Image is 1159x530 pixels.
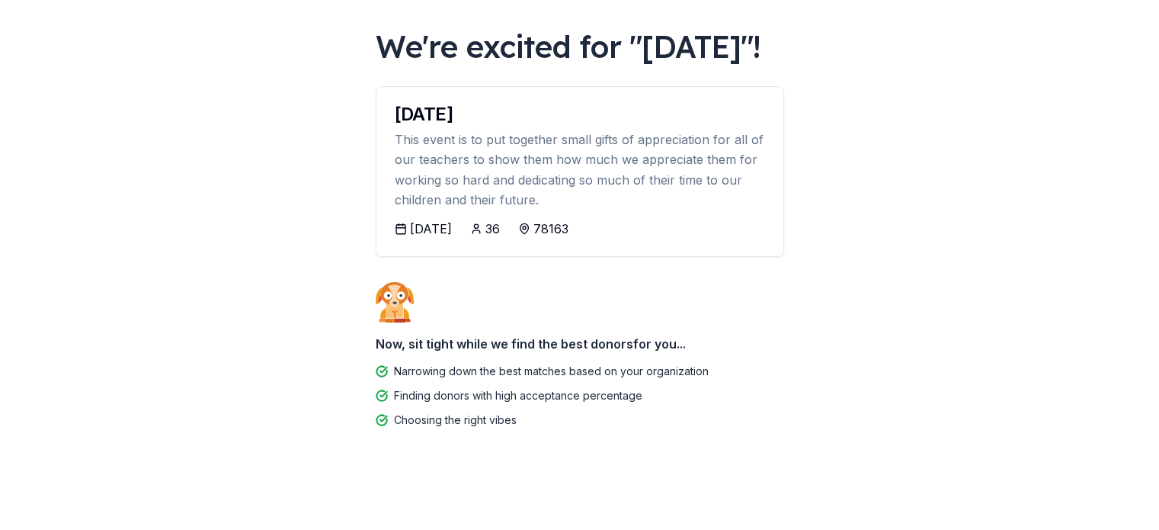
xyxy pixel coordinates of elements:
div: 36 [485,220,500,238]
div: 78163 [533,220,568,238]
div: Finding donors with high acceptance percentage [394,387,642,405]
div: We're excited for " [DATE] "! [376,25,784,68]
img: Dog waiting patiently [376,281,414,323]
div: Narrowing down the best matches based on your organization [394,362,709,381]
div: This event is to put together small gifts of appreciation for all of our teachers to show them ho... [395,130,765,210]
div: [DATE] [395,105,765,124]
div: Now, sit tight while we find the best donors for you... [376,329,784,359]
div: Choosing the right vibes [394,411,517,429]
div: [DATE] [410,220,452,238]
